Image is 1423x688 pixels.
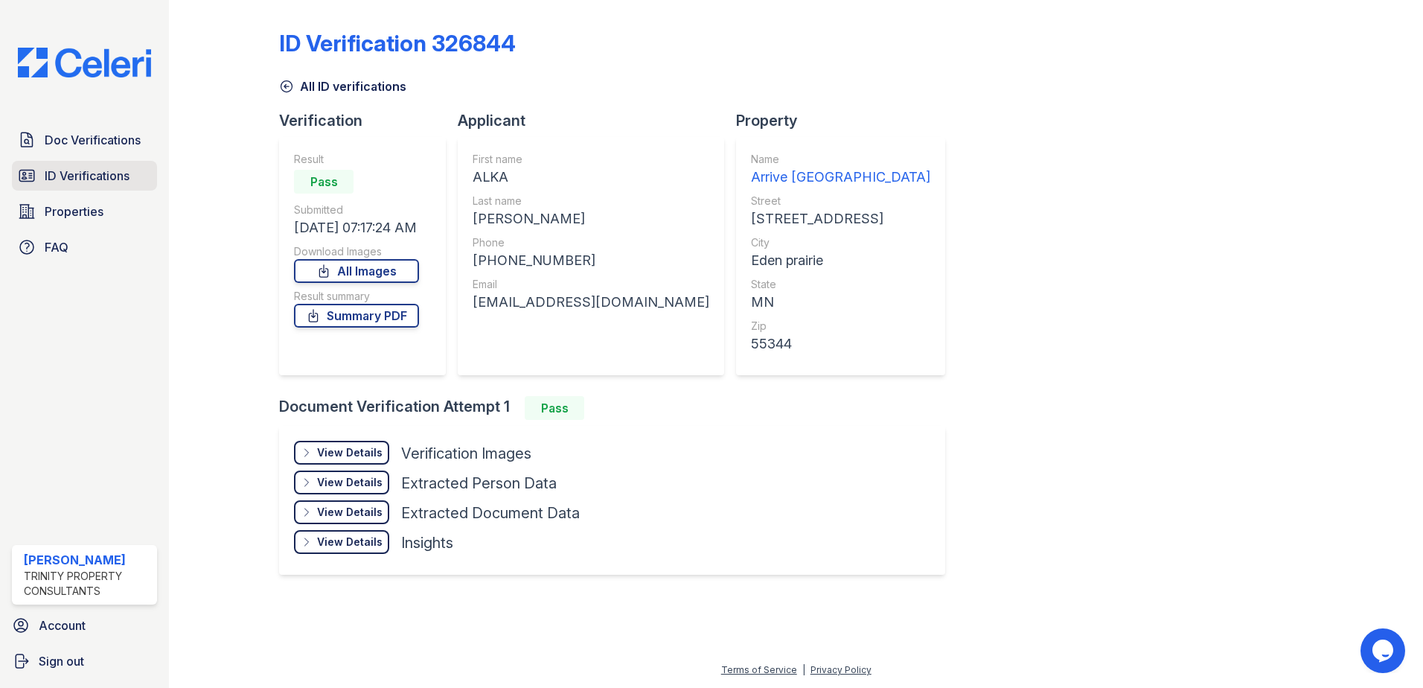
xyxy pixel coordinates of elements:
div: Pass [294,170,354,194]
div: Extracted Document Data [401,503,580,523]
div: [DATE] 07:17:24 AM [294,217,419,238]
div: Submitted [294,203,419,217]
div: Eden prairie [751,250,930,271]
div: First name [473,152,709,167]
a: FAQ [12,232,157,262]
div: Street [751,194,930,208]
span: Account [39,617,86,634]
div: Name [751,152,930,167]
span: Sign out [39,652,84,670]
a: ID Verifications [12,161,157,191]
div: View Details [317,445,383,460]
div: Insights [401,532,453,553]
div: [STREET_ADDRESS] [751,208,930,229]
div: Document Verification Attempt 1 [279,396,957,420]
a: Account [6,611,163,640]
div: State [751,277,930,292]
img: CE_Logo_Blue-a8612792a0a2168367f1c8372b55b34899dd931a85d93a1a3d3e32e68fde9ad4.png [6,48,163,77]
a: Summary PDF [294,304,419,328]
div: [PERSON_NAME] [473,208,709,229]
div: Result [294,152,419,167]
div: 55344 [751,334,930,354]
div: MN [751,292,930,313]
a: Properties [12,197,157,226]
a: Terms of Service [721,664,797,675]
div: Result summary [294,289,419,304]
div: Property [736,110,957,131]
a: All ID verifications [279,77,406,95]
div: City [751,235,930,250]
span: FAQ [45,238,68,256]
div: Zip [751,319,930,334]
div: ID Verification 326844 [279,30,516,57]
span: ID Verifications [45,167,129,185]
a: Name Arrive [GEOGRAPHIC_DATA] [751,152,930,188]
div: Email [473,277,709,292]
div: Last name [473,194,709,208]
div: Arrive [GEOGRAPHIC_DATA] [751,167,930,188]
div: View Details [317,505,383,520]
div: [EMAIL_ADDRESS][DOMAIN_NAME] [473,292,709,313]
div: ALKA [473,167,709,188]
span: Doc Verifications [45,131,141,149]
a: Doc Verifications [12,125,157,155]
div: [PHONE_NUMBER] [473,250,709,271]
span: Properties [45,203,103,220]
div: Verification Images [401,443,531,464]
div: Verification [279,110,458,131]
div: [PERSON_NAME] [24,551,151,569]
div: View Details [317,475,383,490]
div: Pass [525,396,584,420]
div: Trinity Property Consultants [24,569,151,599]
a: All Images [294,259,419,283]
div: Download Images [294,244,419,259]
iframe: chat widget [1360,628,1408,673]
div: Phone [473,235,709,250]
div: View Details [317,535,383,550]
div: Applicant [458,110,736,131]
a: Privacy Policy [810,664,872,675]
a: Sign out [6,646,163,676]
div: Extracted Person Data [401,473,557,494]
div: | [802,664,805,675]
